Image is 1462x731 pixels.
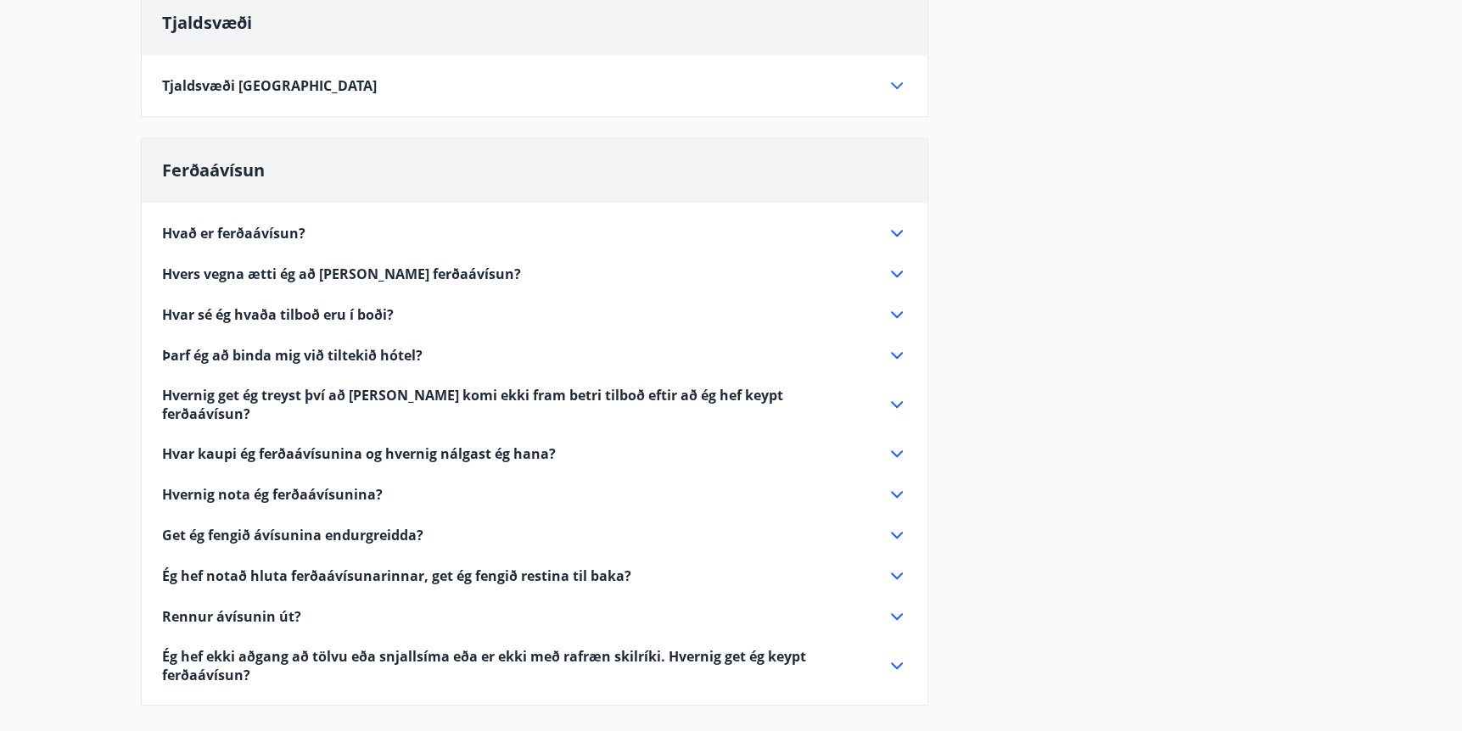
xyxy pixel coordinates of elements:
[162,11,252,34] span: Tjaldsvæði
[162,444,907,464] div: Hvar kaupi ég ferðaávísunina og hvernig nálgast ég hana?
[162,484,907,505] div: Hvernig nota ég ferðaávísunina?
[162,525,907,545] div: Get ég fengið ávísunina endurgreidda?
[162,386,907,423] div: Hvernig get ég treyst því að [PERSON_NAME] komi ekki fram betri tilboð eftir að ég hef keypt ferð...
[162,305,394,324] span: Hvar sé ég hvaða tilboð eru í boði?
[162,345,907,365] div: Þarf ég að binda mig við tiltekið hótel?
[162,265,521,283] span: Hvers vegna ætti ég að [PERSON_NAME] ferðaávísun?
[162,76,377,95] span: Tjaldsvæði [GEOGRAPHIC_DATA]
[162,224,305,243] span: Hvað er ferðaávísun?
[162,304,907,325] div: Hvar sé ég hvaða tilboð eru í boði?
[162,386,866,423] span: Hvernig get ég treyst því að [PERSON_NAME] komi ekki fram betri tilboð eftir að ég hef keypt ferð...
[162,159,265,181] span: Ferðaávísun
[162,647,907,684] div: Ég hef ekki aðgang að tölvu eða snjallsíma eða er ekki með rafræn skilríki. Hvernig get ég keypt ...
[162,566,907,586] div: Ég hef notað hluta ferðaávísunarinnar, get ég fengið restina til baka?
[162,223,907,243] div: Hvað er ferðaávísun?
[162,75,907,96] div: Tjaldsvæði [GEOGRAPHIC_DATA]
[162,606,907,627] div: Rennur ávísunin út?
[162,526,423,544] span: Get ég fengið ávísunina endurgreidda?
[162,346,423,365] span: Þarf ég að binda mig við tiltekið hótel?
[162,566,631,585] span: Ég hef notað hluta ferðaávísunarinnar, get ég fengið restina til baka?
[162,607,301,626] span: Rennur ávísunin út?
[162,444,556,463] span: Hvar kaupi ég ferðaávísunina og hvernig nálgast ég hana?
[162,264,907,284] div: Hvers vegna ætti ég að [PERSON_NAME] ferðaávísun?
[162,485,383,504] span: Hvernig nota ég ferðaávísunina?
[162,647,866,684] span: Ég hef ekki aðgang að tölvu eða snjallsíma eða er ekki með rafræn skilríki. Hvernig get ég keypt ...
